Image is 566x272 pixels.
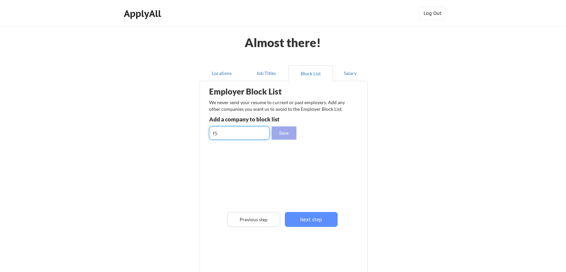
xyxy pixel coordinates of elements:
button: Block List [288,65,333,81]
button: Previous step [227,212,280,227]
button: Job Titles [244,65,288,81]
button: Salary [333,65,368,81]
div: ApplyAll [124,8,163,19]
div: Employer Block List [209,88,313,96]
button: Log Out [419,7,446,20]
input: e.g. Google [209,126,270,140]
button: Locations [200,65,244,81]
button: Next step [285,212,338,227]
div: Almost there! [236,36,329,48]
button: Save [272,126,296,140]
div: Add a company to block list [209,116,306,122]
div: We never send your resume to current or past employers. Add any other companies you want us to av... [209,99,349,112]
